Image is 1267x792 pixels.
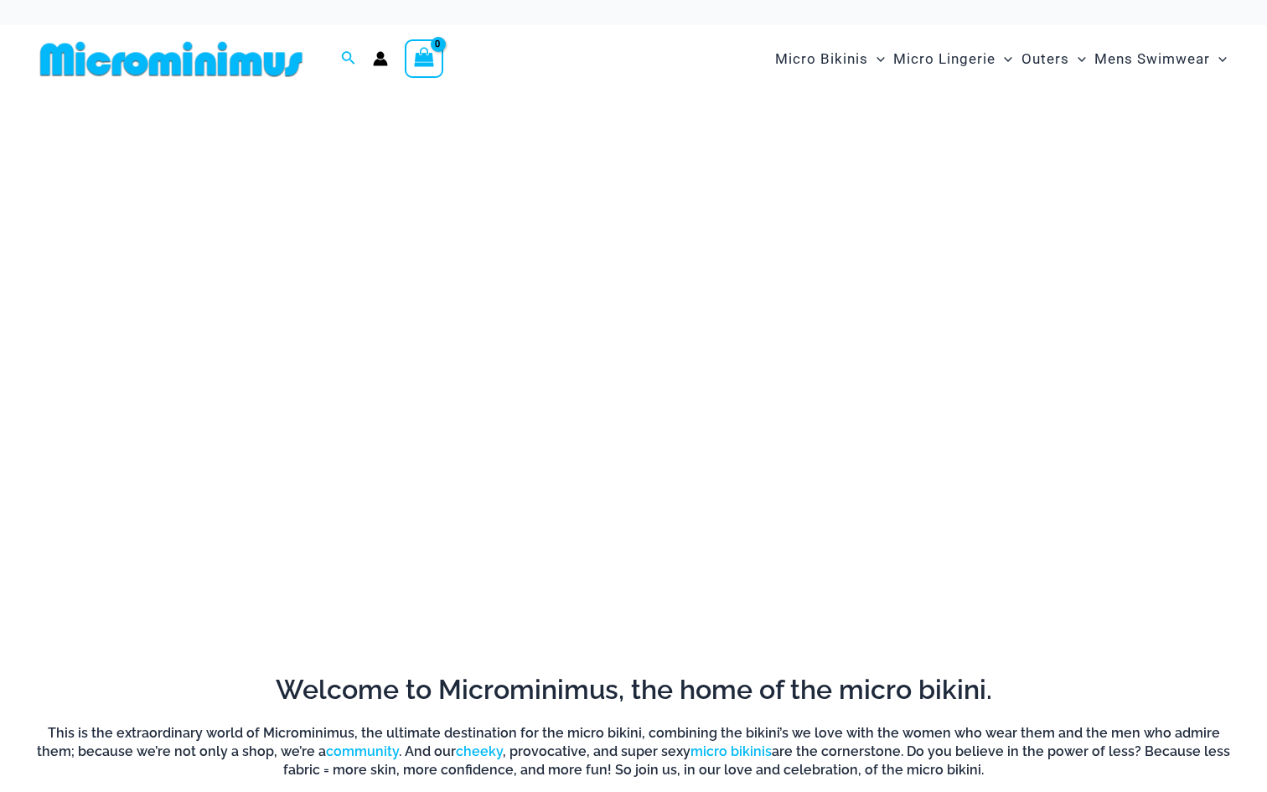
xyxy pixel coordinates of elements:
span: Mens Swimwear [1094,38,1210,80]
a: Search icon link [341,49,356,70]
nav: Site Navigation [768,31,1233,87]
span: Menu Toggle [868,38,885,80]
a: Mens SwimwearMenu ToggleMenu Toggle [1090,34,1231,85]
a: community [326,743,399,759]
h2: Welcome to Microminimus, the home of the micro bikini. [34,672,1233,707]
span: Outers [1021,38,1069,80]
span: Menu Toggle [995,38,1012,80]
a: View Shopping Cart, empty [405,39,443,78]
a: Micro LingerieMenu ToggleMenu Toggle [889,34,1016,85]
span: Menu Toggle [1069,38,1086,80]
a: Micro BikinisMenu ToggleMenu Toggle [771,34,889,85]
h6: This is the extraordinary world of Microminimus, the ultimate destination for the micro bikini, c... [34,724,1233,780]
a: OutersMenu ToggleMenu Toggle [1017,34,1090,85]
a: cheeky [456,743,503,759]
a: Account icon link [373,51,388,66]
span: Menu Toggle [1210,38,1227,80]
img: MM SHOP LOGO FLAT [34,40,309,78]
span: Micro Bikinis [775,38,868,80]
span: Micro Lingerie [893,38,995,80]
a: micro bikinis [690,743,772,759]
